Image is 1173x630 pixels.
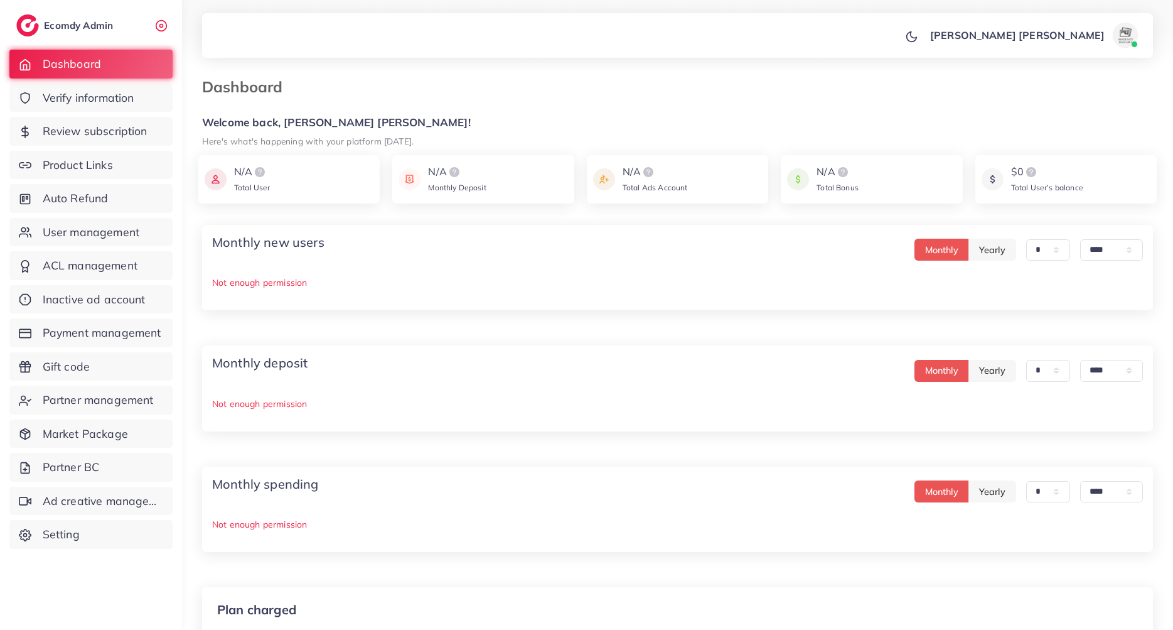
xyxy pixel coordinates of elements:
img: logo [835,165,850,180]
h5: Welcome back, [PERSON_NAME] [PERSON_NAME]! [202,116,1153,129]
img: logo [447,165,462,180]
span: Total User’s balance [1011,183,1083,192]
a: Gift code [9,352,173,381]
p: Plan charged [217,602,668,617]
span: Total Bonus [817,183,859,192]
h3: Dashboard [202,78,292,96]
p: [PERSON_NAME] [PERSON_NAME] [930,28,1105,43]
div: N/A [817,165,859,180]
button: Monthly [914,360,969,382]
div: N/A [623,165,688,180]
span: ACL management [43,258,137,274]
span: Market Package [43,426,128,442]
span: Gift code [43,359,90,375]
img: icon payment [982,165,1004,194]
img: logo [16,14,39,36]
img: logo [641,165,656,180]
h4: Monthly spending [212,477,319,492]
span: Ad creative management [43,493,163,509]
a: Auto Refund [9,184,173,213]
span: Partner management [43,392,154,408]
span: Monthly Deposit [428,183,486,192]
a: Market Package [9,420,173,448]
img: logo [252,165,267,180]
p: Not enough permission [212,396,1143,411]
span: Dashboard [43,56,101,72]
a: Payment management [9,318,173,347]
img: icon payment [593,165,615,194]
div: $0 [1011,165,1083,180]
a: Ad creative management [9,487,173,516]
a: Product Links [9,151,173,180]
div: N/A [234,165,270,180]
a: Partner BC [9,453,173,482]
h4: Monthly deposit [212,356,308,371]
a: Setting [9,520,173,549]
span: Total User [234,183,270,192]
img: logo [1024,165,1039,180]
a: logoEcomdy Admin [16,14,116,36]
div: N/A [428,165,486,180]
img: avatar [1113,23,1138,48]
button: Monthly [914,481,969,502]
a: Review subscription [9,117,173,146]
span: Total Ads Account [623,183,688,192]
h4: Monthly new users [212,235,324,250]
span: Verify information [43,90,134,106]
a: Dashboard [9,50,173,79]
a: Inactive ad account [9,285,173,314]
a: [PERSON_NAME] [PERSON_NAME]avatar [923,23,1143,48]
img: icon payment [205,165,227,194]
button: Yearly [968,481,1016,502]
img: icon payment [787,165,809,194]
span: Auto Refund [43,190,109,207]
span: User management [43,224,139,241]
h2: Ecomdy Admin [44,19,116,31]
a: Partner management [9,386,173,415]
button: Yearly [968,360,1016,382]
span: Payment management [43,325,161,341]
button: Yearly [968,239,1016,261]
button: Monthly [914,239,969,261]
img: icon payment [399,165,420,194]
p: Not enough permission [212,275,1143,290]
a: User management [9,218,173,247]
a: ACL management [9,251,173,280]
span: Partner BC [43,459,100,475]
span: Setting [43,526,80,543]
p: Not enough permission [212,517,1143,532]
small: Here's what's happening with your platform [DATE]. [202,136,414,146]
a: Verify information [9,84,173,112]
span: Review subscription [43,123,147,139]
span: Inactive ad account [43,291,146,308]
span: Product Links [43,157,113,173]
